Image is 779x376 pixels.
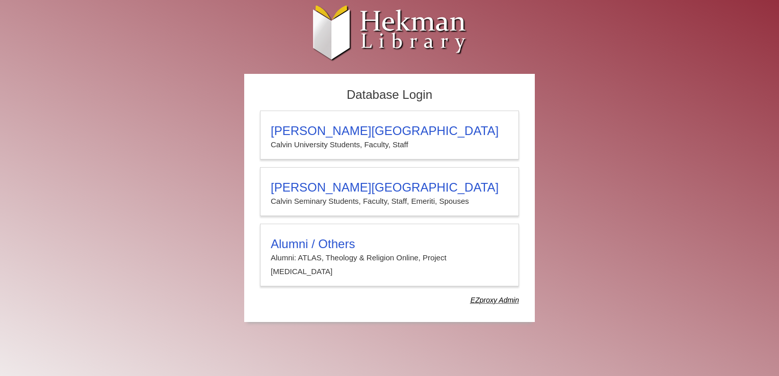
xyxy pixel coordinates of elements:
dfn: Use Alumni login [471,296,519,304]
h3: [PERSON_NAME][GEOGRAPHIC_DATA] [271,180,508,195]
p: Alumni: ATLAS, Theology & Religion Online, Project [MEDICAL_DATA] [271,251,508,278]
a: [PERSON_NAME][GEOGRAPHIC_DATA]Calvin University Students, Faculty, Staff [260,111,519,159]
a: [PERSON_NAME][GEOGRAPHIC_DATA]Calvin Seminary Students, Faculty, Staff, Emeriti, Spouses [260,167,519,216]
h2: Database Login [255,85,524,105]
p: Calvin Seminary Students, Faculty, Staff, Emeriti, Spouses [271,195,508,208]
p: Calvin University Students, Faculty, Staff [271,138,508,151]
h3: Alumni / Others [271,237,508,251]
h3: [PERSON_NAME][GEOGRAPHIC_DATA] [271,124,508,138]
summary: Alumni / OthersAlumni: ATLAS, Theology & Religion Online, Project [MEDICAL_DATA] [271,237,508,278]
